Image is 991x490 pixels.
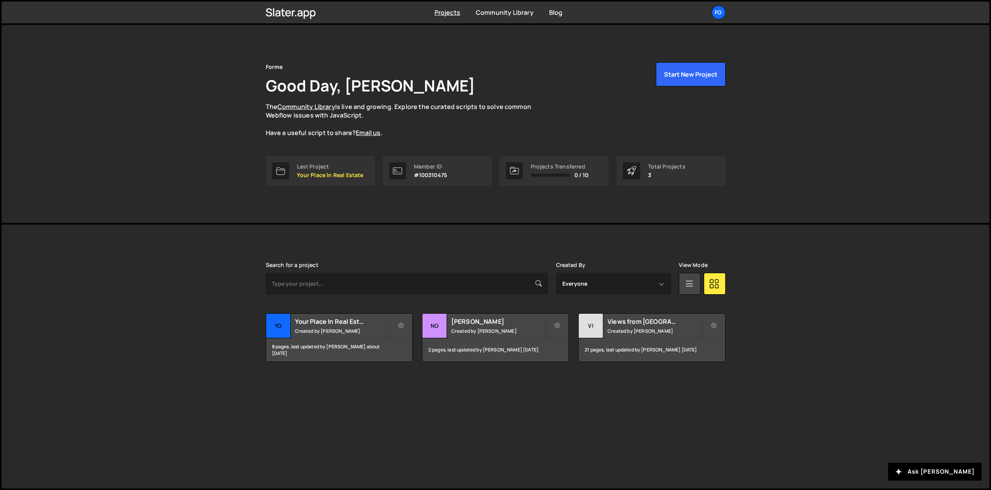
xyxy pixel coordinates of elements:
[579,314,603,338] div: Vi
[608,328,701,334] small: Created by [PERSON_NAME]
[266,262,318,268] label: Search for a project
[451,317,545,326] h2: [PERSON_NAME]
[549,8,563,17] a: Blog
[414,172,447,178] p: #100310475
[414,163,447,170] div: Member ID
[712,5,726,19] a: Fo
[451,328,545,334] small: Created by [PERSON_NAME]
[422,313,569,362] a: No [PERSON_NAME] Created by [PERSON_NAME] 2 pages, last updated by [PERSON_NAME] [DATE]
[679,262,708,268] label: View Mode
[422,314,447,338] div: No
[648,163,685,170] div: Total Projects
[656,62,726,86] button: Start New Project
[266,62,283,72] div: Forme
[297,172,364,178] p: Your Place In Real Estate
[435,8,460,17] a: Projects
[648,172,685,178] p: 3
[888,463,982,481] button: Ask [PERSON_NAME]
[266,102,546,137] p: The is live and growing. Explore the curated scripts to solve common Webflow issues with JavaScri...
[476,8,533,17] a: Community Library
[266,338,412,362] div: 8 pages, last updated by [PERSON_NAME] about [DATE]
[579,338,725,362] div: 21 pages, last updated by [PERSON_NAME] [DATE]
[295,328,389,334] small: Created by [PERSON_NAME]
[266,75,475,96] h1: Good Day, [PERSON_NAME]
[266,313,413,362] a: Yo Your Place In Real Estate Created by [PERSON_NAME] 8 pages, last updated by [PERSON_NAME] abou...
[356,128,380,137] a: Email us
[422,338,569,362] div: 2 pages, last updated by [PERSON_NAME] [DATE]
[266,314,291,338] div: Yo
[574,172,589,178] span: 0 / 10
[531,163,589,170] div: Projects Transferred
[266,273,548,295] input: Type your project...
[266,156,375,186] a: Last Project Your Place In Real Estate
[556,262,586,268] label: Created By
[277,102,335,111] a: Community Library
[608,317,701,326] h2: Views from [GEOGRAPHIC_DATA]
[578,313,725,362] a: Vi Views from [GEOGRAPHIC_DATA] Created by [PERSON_NAME] 21 pages, last updated by [PERSON_NAME] ...
[297,163,364,170] div: Last Project
[295,317,389,326] h2: Your Place In Real Estate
